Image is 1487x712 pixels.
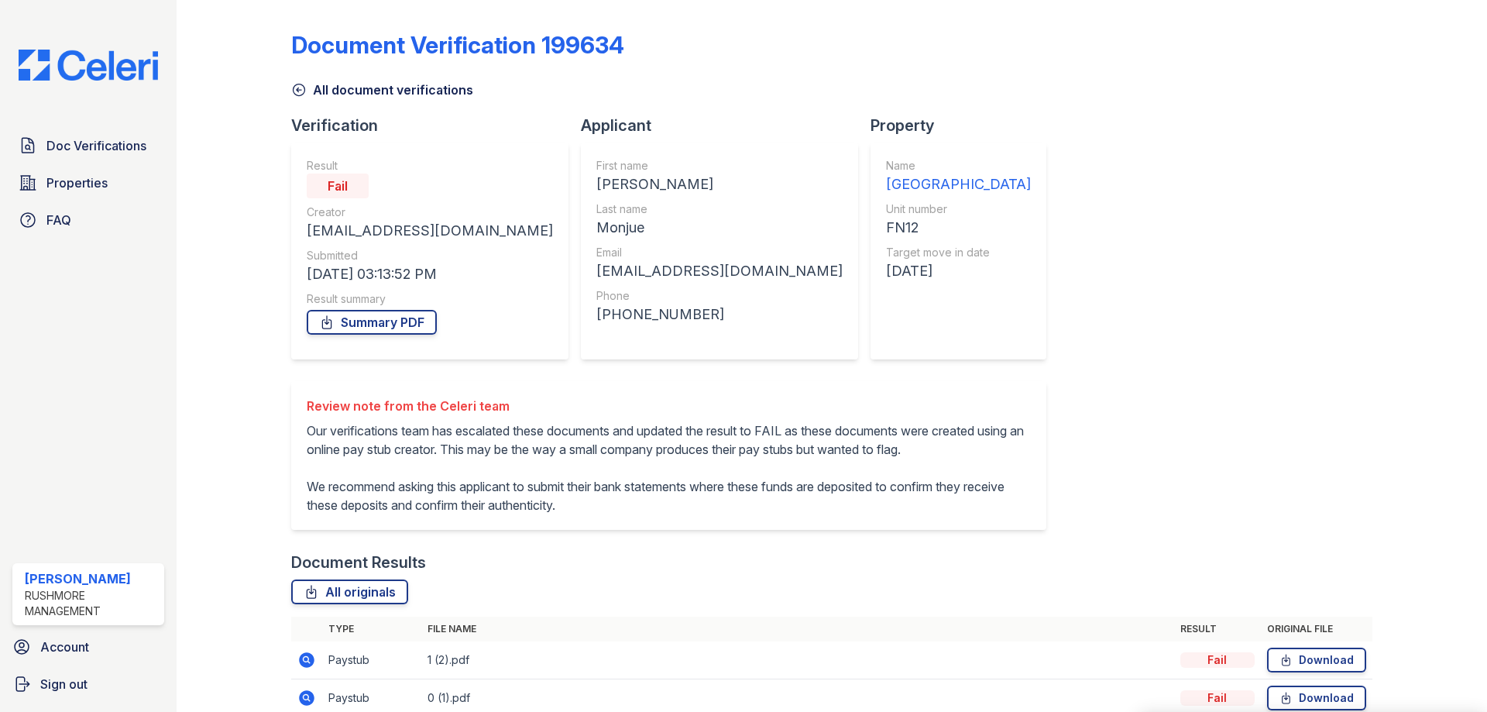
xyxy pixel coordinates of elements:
div: Property [871,115,1059,136]
div: Fail [307,174,369,198]
a: Name [GEOGRAPHIC_DATA] [886,158,1031,195]
div: Applicant [581,115,871,136]
div: Result summary [307,291,553,307]
div: Fail [1180,652,1255,668]
div: Result [307,158,553,174]
div: [EMAIL_ADDRESS][DOMAIN_NAME] [307,220,553,242]
div: [EMAIL_ADDRESS][DOMAIN_NAME] [596,260,843,282]
a: Summary PDF [307,310,437,335]
span: FAQ [46,211,71,229]
span: Sign out [40,675,88,693]
div: Fail [1180,690,1255,706]
td: Paystub [322,641,421,679]
span: Account [40,638,89,656]
div: Rushmore Management [25,588,158,619]
div: [DATE] [886,260,1031,282]
div: [GEOGRAPHIC_DATA] [886,174,1031,195]
th: File name [421,617,1174,641]
div: Phone [596,288,843,304]
th: Original file [1261,617,1372,641]
div: Monjue [596,217,843,239]
div: Name [886,158,1031,174]
div: Document Verification 199634 [291,31,624,59]
div: Last name [596,201,843,217]
div: Document Results [291,552,426,573]
div: Submitted [307,248,553,263]
div: [PERSON_NAME] [596,174,843,195]
div: Unit number [886,201,1031,217]
div: Email [596,245,843,260]
div: Verification [291,115,581,136]
th: Result [1174,617,1261,641]
div: Target move in date [886,245,1031,260]
div: First name [596,158,843,174]
div: Creator [307,205,553,220]
a: Sign out [6,669,170,700]
div: FN12 [886,217,1031,239]
th: Type [322,617,421,641]
span: Doc Verifications [46,136,146,155]
a: Doc Verifications [12,130,164,161]
img: CE_Logo_Blue-a8612792a0a2168367f1c8372b55b34899dd931a85d93a1a3d3e32e68fde9ad4.png [6,50,170,81]
a: Properties [12,167,164,198]
a: Download [1267,648,1366,672]
a: All originals [291,580,408,604]
div: [DATE] 03:13:52 PM [307,263,553,285]
div: [PERSON_NAME] [25,569,158,588]
a: Account [6,631,170,662]
a: FAQ [12,205,164,236]
div: Review note from the Celeri team [307,397,1031,415]
a: Download [1267,686,1366,710]
a: All document verifications [291,81,473,99]
p: Our verifications team has escalated these documents and updated the result to FAIL as these docu... [307,421,1031,514]
span: Properties [46,174,108,192]
td: 1 (2).pdf [421,641,1174,679]
div: [PHONE_NUMBER] [596,304,843,325]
